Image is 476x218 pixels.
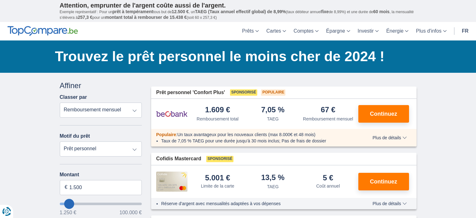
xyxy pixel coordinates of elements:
span: 12.500 € [172,9,189,14]
span: Sponsorisé [206,156,233,162]
span: 257,3 € [78,15,93,20]
a: Prêts [238,22,263,40]
span: 60 mois [373,9,390,14]
span: 1.250 € [60,210,76,215]
label: Classer par [60,94,87,100]
div: 1.609 € [205,106,230,114]
span: Un taux avantageux pour les nouveaux clients (max 8.000€ et 48 mois) [177,132,315,137]
button: Continuez [358,173,409,190]
span: Plus de détails [372,136,407,140]
div: Coût annuel [316,183,340,189]
label: Motif du prêt [60,133,90,139]
div: TAEG [267,183,279,190]
div: 5 € [323,174,333,182]
a: Cartes [263,22,290,40]
div: Remboursement total [197,116,238,122]
span: Populaire [261,89,285,96]
a: Plus d'infos [412,22,450,40]
span: montant total à rembourser de 15.438 € [105,15,187,20]
div: 5.001 € [205,174,230,182]
img: pret personnel Beobank [156,106,187,122]
img: TopCompare [8,26,78,36]
a: Énergie [382,22,412,40]
div: 13,5 % [261,174,284,182]
div: Limite de la carte [201,183,234,189]
button: Plus de détails [368,135,411,140]
div: Remboursement mensuel [303,116,353,122]
span: TAEG (Taux annuel effectif global) de 8,99% [195,9,286,14]
span: 100.000 € [120,210,142,215]
span: Prêt personnel 'Confort Plus' [156,89,225,96]
span: € [65,184,68,191]
input: wantToBorrow [60,203,142,205]
span: Plus de détails [372,201,407,206]
li: Taux de 7,05 % TAEG pour une durée jusqu’à 30 mois inclus; Pas de frais de dossier [161,138,354,144]
a: Investir [354,22,383,40]
div: TAEG [267,116,279,122]
button: Plus de détails [368,201,411,206]
a: fr [458,22,472,40]
div: Affiner [60,80,142,91]
span: Populaire [156,132,176,137]
a: Comptes [290,22,322,40]
a: Épargne [322,22,354,40]
label: Montant [60,172,142,178]
span: prêt à tempérament [112,9,153,14]
div: 7,05 % [261,106,284,114]
h1: Trouvez le prêt personnel le moins cher de 2024 ! [55,47,417,66]
p: Attention, emprunter de l'argent coûte aussi de l'argent. [60,2,417,9]
span: fixe [321,9,329,14]
span: Continuez [370,179,397,184]
li: Réserve d'argent avec mensualités adaptées à vos dépenses [161,200,354,207]
span: Sponsorisé [230,89,257,96]
span: Continuez [370,111,397,117]
img: pret personnel Cofidis CC [156,172,187,192]
p: Exemple représentatif : Pour un tous but de , un (taux débiteur annuel de 8,99%) et une durée de ... [60,9,417,20]
button: Continuez [358,105,409,123]
span: Cofidis Mastercard [156,155,201,162]
div: 67 € [321,106,335,114]
div: : [151,131,359,138]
